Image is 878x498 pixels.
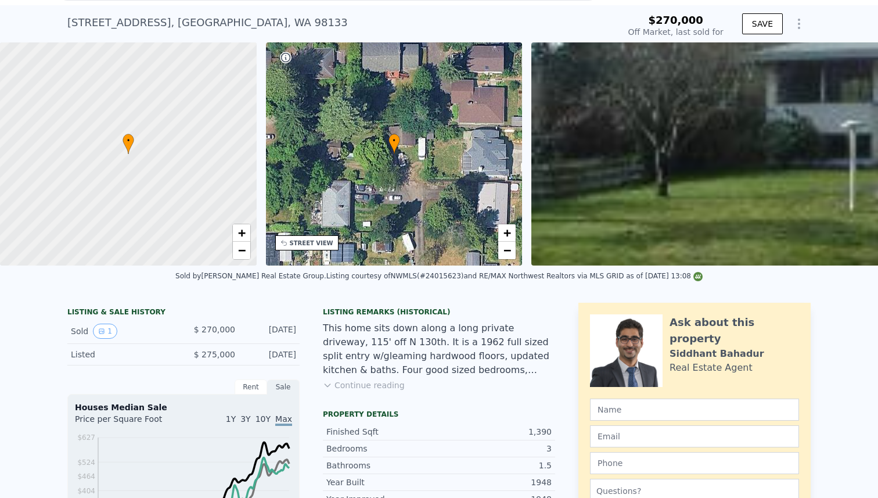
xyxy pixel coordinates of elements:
[290,239,333,248] div: STREET VIEW
[323,321,555,377] div: This home sits down along a long private driveway, 115' off N 130th. It is a 1962 full sized spli...
[233,224,250,242] a: Zoom in
[323,410,555,419] div: Property details
[244,324,296,339] div: [DATE]
[498,224,516,242] a: Zoom in
[256,414,271,424] span: 10Y
[77,487,95,495] tspan: $404
[742,13,783,34] button: SAVE
[77,433,95,442] tspan: $627
[388,135,400,146] span: •
[194,350,235,359] span: $ 275,000
[326,426,439,438] div: Finished Sqft
[693,272,703,281] img: NWMLS Logo
[323,379,405,391] button: Continue reading
[75,402,292,413] div: Houses Median Sale
[326,476,439,488] div: Year Built
[326,443,439,454] div: Bedrooms
[326,460,439,471] div: Bathrooms
[233,242,250,259] a: Zoom out
[267,379,300,395] div: Sale
[323,307,555,317] div: Listing Remarks (Historical)
[123,135,134,146] span: •
[244,349,296,360] div: [DATE]
[670,347,764,361] div: Siddhant Bahadur
[590,452,799,474] input: Phone
[439,443,552,454] div: 3
[503,243,511,257] span: −
[670,361,753,375] div: Real Estate Agent
[439,460,552,471] div: 1.5
[275,414,292,426] span: Max
[628,26,724,38] div: Off Market, last sold for
[326,272,703,280] div: Listing courtesy of NWMLS (#24015623) and RE/MAX Northwest Realtors via MLS GRID as of [DATE] 13:08
[75,413,183,432] div: Price per Square Foot
[498,242,516,259] a: Zoom out
[123,134,134,154] div: •
[226,414,236,424] span: 1Y
[67,307,300,319] div: LISTING & SALE HISTORY
[503,225,511,240] span: +
[648,14,703,26] span: $270,000
[175,272,326,280] div: Sold by [PERSON_NAME] Real Estate Group .
[93,324,117,339] button: View historical data
[194,325,235,334] span: $ 270,000
[77,458,95,467] tspan: $524
[238,225,245,240] span: +
[77,472,95,481] tspan: $464
[590,399,799,421] input: Name
[439,426,552,438] div: 1,390
[439,476,552,488] div: 1948
[71,324,174,339] div: Sold
[240,414,250,424] span: 3Y
[590,425,799,447] input: Email
[787,12,811,35] button: Show Options
[71,349,174,360] div: Listed
[670,314,799,347] div: Ask about this property
[235,379,267,395] div: Rent
[67,15,348,31] div: [STREET_ADDRESS] , [GEOGRAPHIC_DATA] , WA 98133
[388,134,400,154] div: •
[238,243,245,257] span: −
